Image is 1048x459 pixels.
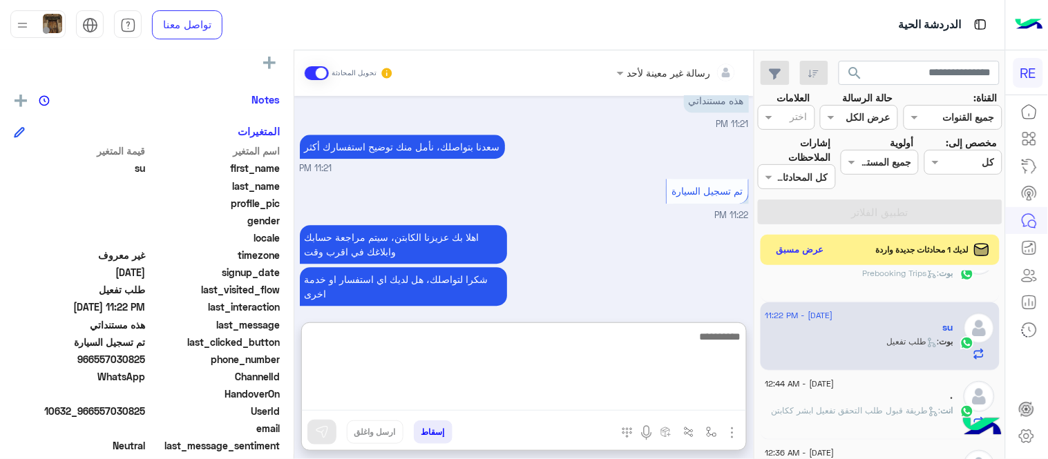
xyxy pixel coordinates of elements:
[14,421,146,436] span: null
[14,352,146,367] span: 966557030825
[715,210,749,220] span: 11:22 PM
[149,387,280,401] span: HandoverOn
[887,336,940,346] span: : طلب تفعيل
[765,447,835,459] span: [DATE] - 12:36 AM
[943,322,953,333] h5: su
[973,90,997,105] label: القناة:
[951,390,953,402] h5: .
[940,268,953,278] span: بوت
[414,420,452,444] button: إسقاط
[149,179,280,193] span: last_name
[149,352,280,367] span: phone_number
[332,68,377,79] small: تحويل المحادثة
[758,199,1002,224] button: تطبيق الفلاتر
[149,335,280,349] span: last_clicked_button
[149,231,280,245] span: locale
[14,282,146,297] span: طلب تفعيل
[960,404,974,418] img: WhatsApp
[790,109,810,127] div: اختر
[777,90,810,105] label: العلامات
[14,17,31,34] img: profile
[14,438,146,453] span: 0
[671,185,743,197] span: تم تسجيل السيارة
[149,369,280,384] span: ChannelId
[238,125,280,137] h6: المتغيرات
[847,65,864,81] span: search
[706,427,717,438] img: select flow
[946,135,997,150] label: مخصص إلى:
[14,161,146,175] span: su
[972,16,989,33] img: tab
[765,309,833,322] span: [DATE] - 11:22 PM
[14,248,146,262] span: غير معروف
[149,213,280,228] span: gender
[843,90,893,105] label: حالة الرسالة
[120,17,136,33] img: tab
[701,420,723,443] button: select flow
[149,282,280,297] span: last_visited_flow
[678,420,701,443] button: Trigger scenario
[149,161,280,175] span: first_name
[941,405,953,416] span: انت
[300,162,332,175] span: 11:21 PM
[149,196,280,211] span: profile_pic
[655,420,678,443] button: create order
[14,387,146,401] span: null
[863,268,940,278] span: : Prebooking Trips
[43,14,62,33] img: userImage
[964,313,995,344] img: defaultAdmin.png
[839,61,873,90] button: search
[960,336,974,350] img: WhatsApp
[958,404,1007,452] img: hulul-logo.png
[14,318,146,332] span: هذه مستنداتي
[890,135,914,150] label: أولوية
[940,336,953,346] span: بوت
[14,144,146,158] span: قيمة المتغير
[149,248,280,262] span: timezone
[716,119,749,129] span: 11:21 PM
[149,144,280,158] span: اسم المتغير
[149,300,280,314] span: last_interaction
[300,267,507,306] p: 15/9/2025, 11:22 PM
[14,300,146,314] span: 2025-09-15T20:22:35.698Z
[300,225,507,264] p: 15/9/2025, 11:22 PM
[152,10,222,39] a: تواصل معنا
[14,213,146,228] span: null
[149,265,280,280] span: signup_date
[638,424,655,441] img: send voice note
[660,427,671,438] img: create order
[149,404,280,418] span: UserId
[964,381,995,412] img: defaultAdmin.png
[876,244,969,256] span: لديك 1 محادثات جديدة واردة
[15,95,27,107] img: add
[14,369,146,384] span: 2
[724,424,741,441] img: send attachment
[1013,58,1043,88] div: RE
[899,16,962,35] p: الدردشة الحية
[300,135,505,159] p: 15/9/2025, 11:21 PM
[39,95,50,106] img: notes
[758,135,831,165] label: إشارات الملاحظات
[149,438,280,453] span: last_message_sentiment
[765,378,835,390] span: [DATE] - 12:44 AM
[683,427,694,438] img: Trigger scenario
[771,240,830,260] button: عرض مسبق
[149,318,280,332] span: last_message
[684,88,749,113] p: 15/9/2025, 11:21 PM
[960,267,974,281] img: WhatsApp
[251,93,280,106] h6: Notes
[82,17,98,33] img: tab
[14,265,146,280] span: 2025-06-04T22:53:21.722Z
[772,405,941,416] span: : طريقة قبول طلب التحقق تفعيل ابشر ككابتن
[14,231,146,245] span: null
[114,10,142,39] a: tab
[1016,10,1043,39] img: Logo
[14,335,146,349] span: تم تسجيل السيارة
[149,421,280,436] span: email
[315,425,329,439] img: send message
[347,420,403,444] button: ارسل واغلق
[14,404,146,418] span: 10632_966557030825
[622,427,633,438] img: make a call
